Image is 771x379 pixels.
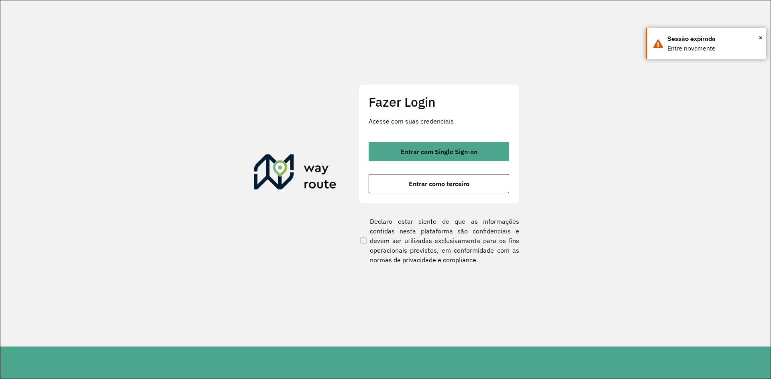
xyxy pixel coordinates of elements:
[369,174,509,193] button: button
[667,34,760,44] div: Sessão expirada
[369,142,509,161] button: button
[409,180,469,187] span: Entrar como terceiro
[759,32,763,44] button: Close
[401,148,477,155] span: Entrar com Single Sign-on
[254,154,337,193] img: Roteirizador AmbevTech
[667,44,760,53] div: Entre novamente
[369,116,509,126] p: Acesse com suas credenciais
[359,217,519,265] label: Declaro estar ciente de que as informações contidas nesta plataforma são confidenciais e devem se...
[759,32,763,44] span: ×
[369,94,509,109] h2: Fazer Login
